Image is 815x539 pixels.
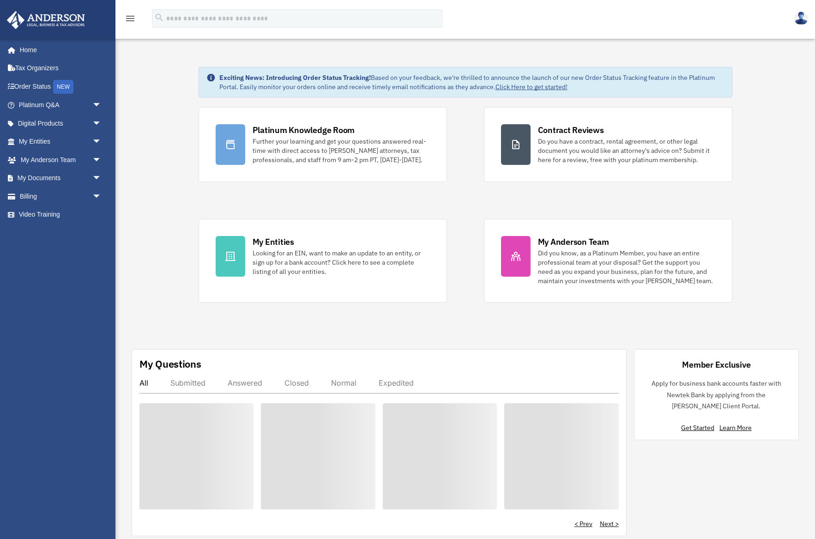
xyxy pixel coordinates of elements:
[6,96,115,115] a: Platinum Q&Aarrow_drop_down
[125,13,136,24] i: menu
[219,73,724,91] div: Based on your feedback, we're thrilled to announce the launch of our new Order Status Tracking fe...
[6,206,115,224] a: Video Training
[92,133,111,151] span: arrow_drop_down
[253,248,430,276] div: Looking for an EIN, want to make an update to an entity, or sign up for a bank account? Click her...
[6,133,115,151] a: My Entitiesarrow_drop_down
[284,378,309,388] div: Closed
[331,378,356,388] div: Normal
[53,80,73,94] div: NEW
[6,151,115,169] a: My Anderson Teamarrow_drop_down
[170,378,205,388] div: Submitted
[139,357,201,371] div: My Questions
[538,248,715,285] div: Did you know, as a Platinum Member, you have an entire professional team at your disposal? Get th...
[139,378,148,388] div: All
[574,519,592,528] a: < Prev
[154,12,164,23] i: search
[253,137,430,164] div: Further your learning and get your questions answered real-time with direct access to [PERSON_NAM...
[6,187,115,206] a: Billingarrow_drop_down
[538,124,604,136] div: Contract Reviews
[600,519,619,528] a: Next >
[253,236,294,248] div: My Entities
[92,151,111,170] span: arrow_drop_down
[253,124,355,136] div: Platinum Knowledge Room
[199,107,447,182] a: Platinum Knowledge Room Further your learning and get your questions answered real-time with dire...
[642,378,791,412] p: Apply for business bank accounts faster with Newtek Bank by applying from the [PERSON_NAME] Clien...
[6,59,115,78] a: Tax Organizers
[719,424,752,432] a: Learn More
[219,73,371,82] strong: Exciting News: Introducing Order Status Tracking!
[379,378,414,388] div: Expedited
[6,114,115,133] a: Digital Productsarrow_drop_down
[495,83,567,91] a: Click Here to get started!
[6,169,115,188] a: My Documentsarrow_drop_down
[199,219,447,303] a: My Entities Looking for an EIN, want to make an update to an entity, or sign up for a bank accoun...
[681,424,718,432] a: Get Started
[484,219,732,303] a: My Anderson Team Did you know, as a Platinum Member, you have an entire professional team at your...
[228,378,262,388] div: Answered
[4,11,88,29] img: Anderson Advisors Platinum Portal
[92,187,111,206] span: arrow_drop_down
[92,169,111,188] span: arrow_drop_down
[6,77,115,96] a: Order StatusNEW
[538,236,609,248] div: My Anderson Team
[92,114,111,133] span: arrow_drop_down
[538,137,715,164] div: Do you have a contract, rental agreement, or other legal document you would like an attorney's ad...
[682,359,750,370] div: Member Exclusive
[6,41,111,59] a: Home
[794,12,808,25] img: User Pic
[92,96,111,115] span: arrow_drop_down
[125,16,136,24] a: menu
[484,107,732,182] a: Contract Reviews Do you have a contract, rental agreement, or other legal document you would like...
